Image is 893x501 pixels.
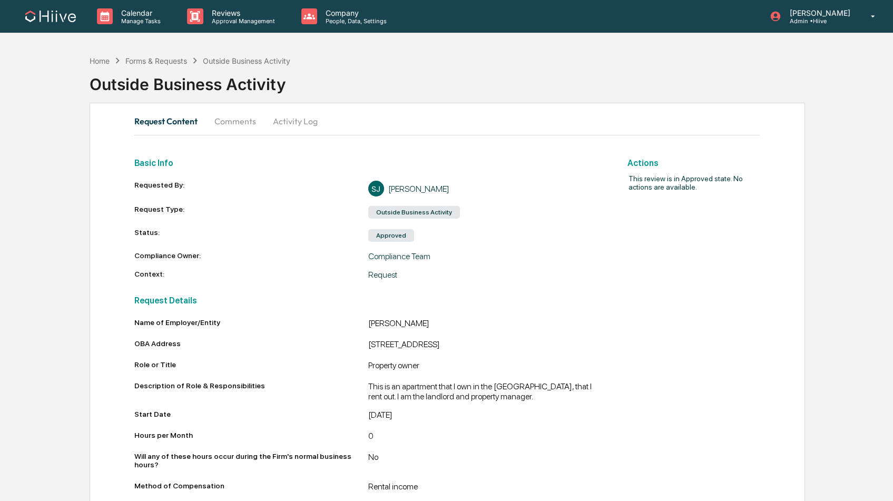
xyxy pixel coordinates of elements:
[134,109,206,134] button: Request Content
[134,410,368,418] div: Start Date
[134,270,368,280] div: Context:
[134,158,602,168] h2: Basic Info
[368,410,602,423] div: [DATE]
[125,56,187,65] div: Forms & Requests
[25,11,76,22] img: logo
[368,181,384,197] div: SJ
[206,109,264,134] button: Comments
[134,228,368,243] div: Status:
[134,431,368,439] div: Hours per Month
[368,229,414,242] div: Approved
[368,452,602,473] div: No
[134,109,760,134] div: secondary tabs example
[368,381,602,401] div: This is an apartment that I own in the [GEOGRAPHIC_DATA], that I rent out. I am the landlord and ...
[368,206,460,219] div: Outside Business Activity
[368,270,602,280] div: Request
[134,205,368,220] div: Request Type:
[627,158,760,168] h2: Actions
[264,109,326,134] button: Activity Log
[134,296,602,306] h2: Request Details
[134,482,368,490] div: Method of Compensation
[602,174,760,191] h2: This review is in Approved state. No actions are available.
[781,17,856,25] p: Admin • Hiive
[134,181,368,197] div: Requested By:
[368,431,602,444] div: 0
[134,360,368,369] div: Role or Title
[134,251,368,261] div: Compliance Owner:
[134,339,368,348] div: OBA Address
[317,8,392,17] p: Company
[859,466,888,495] iframe: Open customer support
[368,482,602,494] div: Rental income
[134,318,368,327] div: Name of Employer/Entity
[368,360,602,373] div: Property owner
[203,8,280,17] p: Reviews
[90,56,110,65] div: Home
[368,251,602,261] div: Compliance Team
[134,452,368,469] div: Will any of these hours occur during the Firm's normal business hours?
[134,381,368,397] div: Description of Role & Responsibilities
[317,17,392,25] p: People, Data, Settings
[368,318,602,331] div: [PERSON_NAME]
[781,8,856,17] p: [PERSON_NAME]
[368,339,602,352] div: [STREET_ADDRESS]
[203,56,290,65] div: Outside Business Activity
[113,17,166,25] p: Manage Tasks
[113,8,166,17] p: Calendar
[203,17,280,25] p: Approval Management
[388,184,449,194] div: [PERSON_NAME]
